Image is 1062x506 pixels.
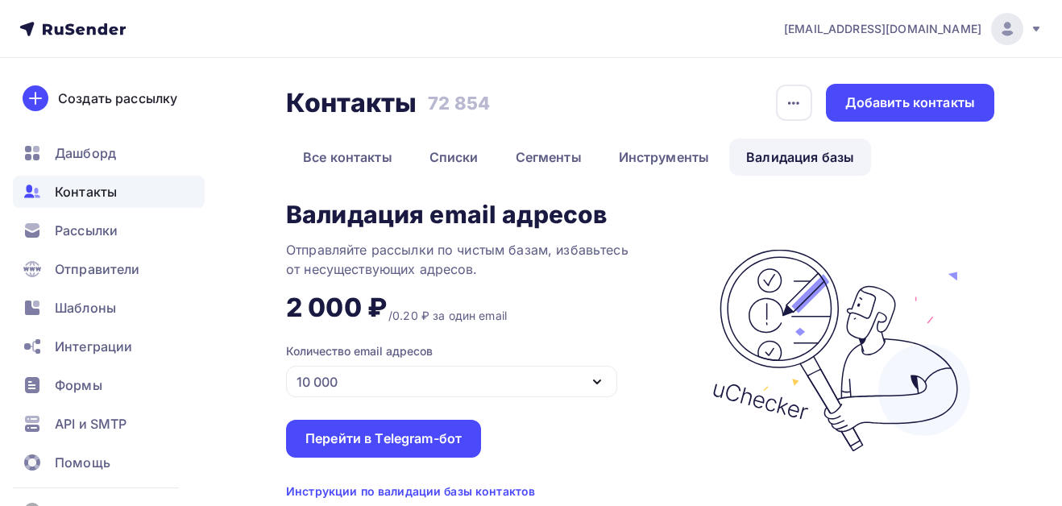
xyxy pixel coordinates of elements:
[286,87,417,119] h2: Контакты
[286,139,409,176] a: Все контакты
[286,343,433,359] div: Количество email адресов
[55,221,118,240] span: Рассылки
[413,139,496,176] a: Списки
[55,143,116,163] span: Дашборд
[13,137,205,169] a: Дашборд
[55,375,102,395] span: Формы
[55,414,127,433] span: API и SMTP
[55,453,110,472] span: Помощь
[729,139,871,176] a: Валидация базы
[55,182,117,201] span: Контакты
[845,93,975,112] div: Добавить контакты
[13,253,205,285] a: Отправители
[55,337,132,356] span: Интеграции
[286,343,654,397] button: Количество email адресов 10 000
[286,201,607,227] div: Валидация email адресов
[499,139,599,176] a: Сегменты
[55,259,140,279] span: Отправители
[286,240,689,279] div: Отправляйте рассылки по чистым базам, избавьтесь от несуществующих адресов.
[58,89,177,108] div: Создать рассылку
[784,13,1043,45] a: [EMAIL_ADDRESS][DOMAIN_NAME]
[13,369,205,401] a: Формы
[305,429,462,448] div: Перейти в Telegram-бот
[286,292,387,324] div: 2 000 ₽
[784,21,981,37] span: [EMAIL_ADDRESS][DOMAIN_NAME]
[55,298,116,317] span: Шаблоны
[297,372,338,392] div: 10 000
[13,176,205,208] a: Контакты
[602,139,727,176] a: Инструменты
[286,483,535,500] div: Инструкции по валидации базы контактов
[13,292,205,324] a: Шаблоны
[13,214,205,247] a: Рассылки
[388,308,507,324] div: /0.20 ₽ за один email
[428,92,490,114] h3: 72 854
